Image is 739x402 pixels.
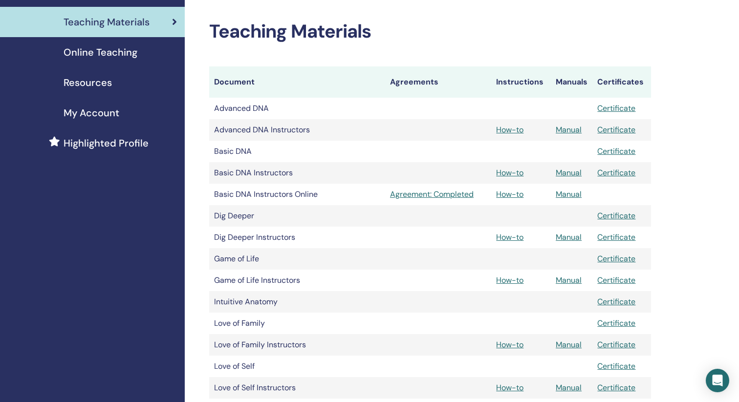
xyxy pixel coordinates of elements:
[551,66,592,98] th: Manuals
[64,136,149,150] span: Highlighted Profile
[556,189,582,199] a: Manual
[209,291,385,313] td: Intuitive Anatomy
[209,227,385,248] td: Dig Deeper Instructors
[496,125,523,135] a: How-to
[209,270,385,291] td: Game of Life Instructors
[597,103,635,113] a: Certificate
[556,339,582,350] a: Manual
[385,66,491,98] th: Agreements
[496,275,523,285] a: How-to
[491,66,551,98] th: Instructions
[64,45,137,60] span: Online Teaching
[496,168,523,178] a: How-to
[209,377,385,399] td: Love of Self Instructors
[209,98,385,119] td: Advanced DNA
[209,334,385,356] td: Love of Family Instructors
[209,184,385,205] td: Basic DNA Instructors Online
[556,168,582,178] a: Manual
[209,248,385,270] td: Game of Life
[556,382,582,393] a: Manual
[64,15,150,29] span: Teaching Materials
[597,275,635,285] a: Certificate
[64,75,112,90] span: Resources
[597,125,635,135] a: Certificate
[209,356,385,377] td: Love of Self
[597,168,635,178] a: Certificate
[209,66,385,98] th: Document
[390,189,486,200] a: Agreement: Completed
[556,125,582,135] a: Manual
[597,232,635,242] a: Certificate
[597,211,635,221] a: Certificate
[64,106,119,120] span: My Account
[597,361,635,371] a: Certificate
[209,21,651,43] h2: Teaching Materials
[496,232,523,242] a: How-to
[209,119,385,141] td: Advanced DNA Instructors
[209,162,385,184] td: Basic DNA Instructors
[209,313,385,334] td: Love of Family
[496,339,523,350] a: How-to
[597,318,635,328] a: Certificate
[209,205,385,227] td: Dig Deeper
[597,254,635,264] a: Certificate
[209,141,385,162] td: Basic DNA
[597,382,635,393] a: Certificate
[496,189,523,199] a: How-to
[597,339,635,350] a: Certificate
[706,369,729,392] div: Open Intercom Messenger
[597,146,635,156] a: Certificate
[556,232,582,242] a: Manual
[592,66,651,98] th: Certificates
[597,296,635,307] a: Certificate
[556,275,582,285] a: Manual
[496,382,523,393] a: How-to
